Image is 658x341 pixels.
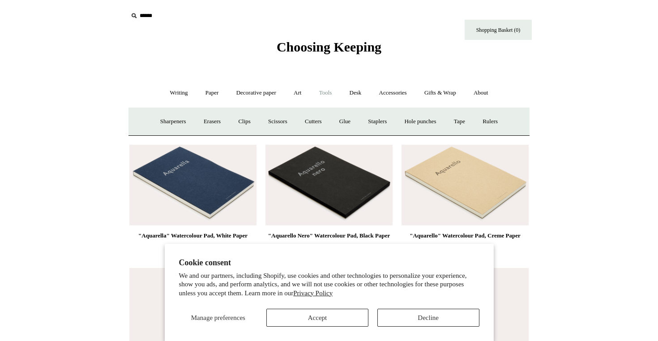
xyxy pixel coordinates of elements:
[179,309,257,327] button: Manage preferences
[179,258,479,268] h2: Cookie consent
[277,39,381,54] span: Choosing Keeping
[342,81,370,105] a: Desk
[179,272,479,298] p: We and our partners, including Shopify, use cookies and other technologies to personalize your ex...
[371,81,415,105] a: Accessories
[265,145,393,225] a: "Aquarello Nero" Watercolour Pad, Black Paper "Aquarello Nero" Watercolour Pad, Black Paper
[266,309,368,327] button: Accept
[265,145,393,225] img: "Aquarello Nero" Watercolour Pad, Black Paper
[260,110,295,134] a: Scissors
[404,230,526,241] div: "Aquarello" Watercolour Pad, Creme Paper
[228,81,284,105] a: Decorative paper
[446,110,473,134] a: Tape
[402,230,529,267] a: "Aquarello" Watercolour Pad, Creme Paper from£20.00
[162,81,196,105] a: Writing
[377,309,479,327] button: Decline
[277,47,381,53] a: Choosing Keeping
[360,110,395,134] a: Staplers
[474,110,506,134] a: Rulers
[293,289,333,297] a: Privacy Policy
[132,230,254,241] div: "Aquarella" Watercolour Pad, White Paper
[402,145,529,225] a: "Aquarello" Watercolour Pad, Creme Paper "Aquarello" Watercolour Pad, Creme Paper
[129,145,256,225] img: "Aquarella" Watercolour Pad, White Paper
[402,145,529,225] img: "Aquarello" Watercolour Pad, Creme Paper
[230,110,258,134] a: Clips
[196,110,229,134] a: Erasers
[416,81,464,105] a: Gifts & Wrap
[331,110,359,134] a: Glue
[129,230,256,267] a: "Aquarella" Watercolour Pad, White Paper from£20.00
[268,230,390,241] div: "Aquarello Nero" Watercolour Pad, Black Paper
[311,81,340,105] a: Tools
[466,81,496,105] a: About
[396,110,444,134] a: Hole punches
[465,20,532,40] a: Shopping Basket (0)
[197,81,227,105] a: Paper
[297,110,330,134] a: Cutters
[152,110,194,134] a: Sharpeners
[129,145,256,225] a: "Aquarella" Watercolour Pad, White Paper "Aquarella" Watercolour Pad, White Paper
[265,230,393,267] a: "Aquarello Nero" Watercolour Pad, Black Paper £20.00
[286,81,309,105] a: Art
[191,314,245,321] span: Manage preferences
